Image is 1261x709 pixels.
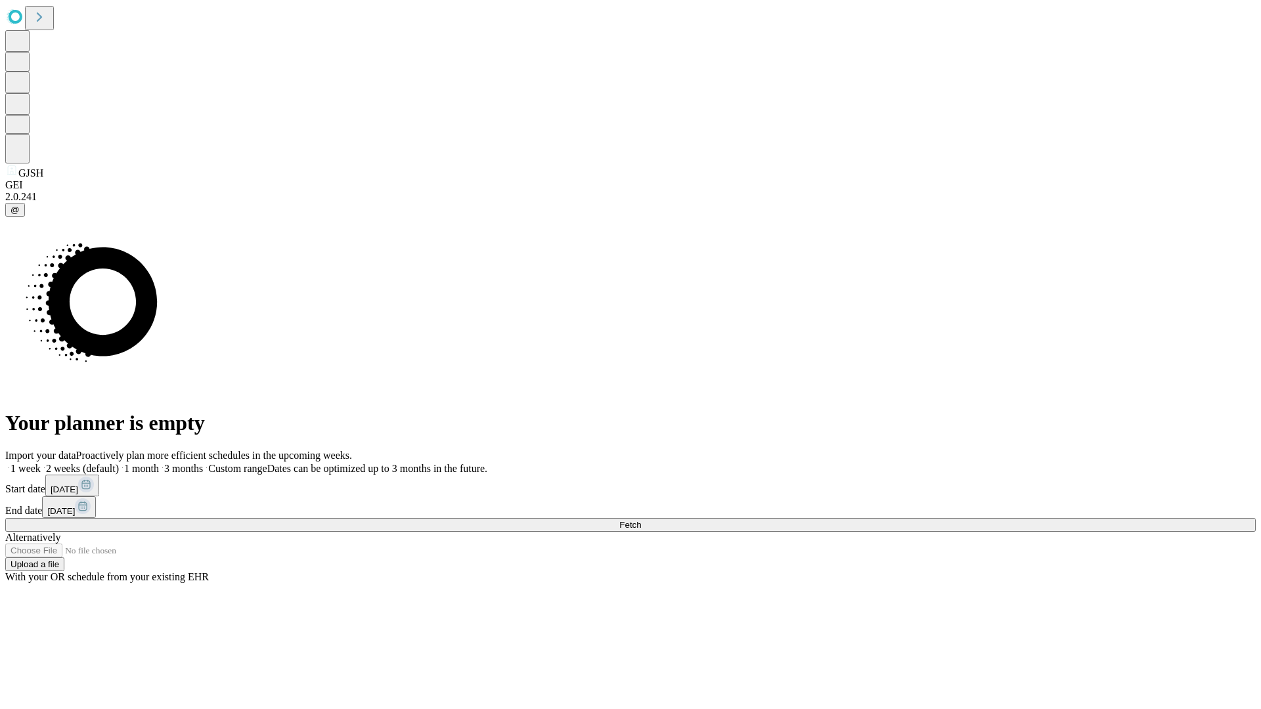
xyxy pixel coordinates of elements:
span: Custom range [208,463,267,474]
button: [DATE] [45,475,99,496]
span: Fetch [619,520,641,530]
span: 1 month [124,463,159,474]
span: Alternatively [5,532,60,543]
button: [DATE] [42,496,96,518]
span: @ [11,205,20,215]
h1: Your planner is empty [5,411,1256,435]
button: @ [5,203,25,217]
span: GJSH [18,167,43,179]
button: Upload a file [5,557,64,571]
span: 2 weeks (default) [46,463,119,474]
span: 3 months [164,463,203,474]
div: GEI [5,179,1256,191]
span: [DATE] [47,506,75,516]
div: Start date [5,475,1256,496]
button: Fetch [5,518,1256,532]
span: Dates can be optimized up to 3 months in the future. [267,463,487,474]
div: End date [5,496,1256,518]
div: 2.0.241 [5,191,1256,203]
span: 1 week [11,463,41,474]
span: [DATE] [51,484,78,494]
span: With your OR schedule from your existing EHR [5,571,209,582]
span: Import your data [5,450,76,461]
span: Proactively plan more efficient schedules in the upcoming weeks. [76,450,352,461]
